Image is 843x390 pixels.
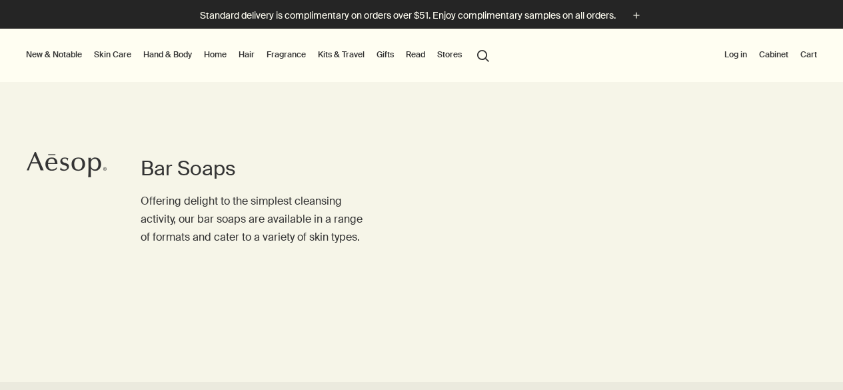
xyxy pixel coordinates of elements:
[798,47,820,63] button: Cart
[756,47,791,63] a: Cabinet
[201,47,229,63] a: Home
[722,47,750,63] button: Log in
[722,29,820,82] nav: supplementary
[200,8,644,23] button: Standard delivery is complimentary on orders over $51. Enjoy complimentary samples on all orders.
[23,47,85,63] button: New & Notable
[236,47,257,63] a: Hair
[141,47,195,63] a: Hand & Body
[200,9,616,23] p: Standard delivery is complimentary on orders over $51. Enjoy complimentary samples on all orders.
[141,155,369,182] h1: Bar Soaps
[23,29,495,82] nav: primary
[374,47,397,63] a: Gifts
[315,47,367,63] a: Kits & Travel
[91,47,134,63] a: Skin Care
[434,47,464,63] button: Stores
[141,192,369,247] p: Offering delight to the simplest cleansing activity, our bar soaps are available in a range of fo...
[403,47,428,63] a: Read
[27,151,107,178] svg: Aesop
[264,47,309,63] a: Fragrance
[23,148,110,185] a: Aesop
[471,42,495,67] button: Open search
